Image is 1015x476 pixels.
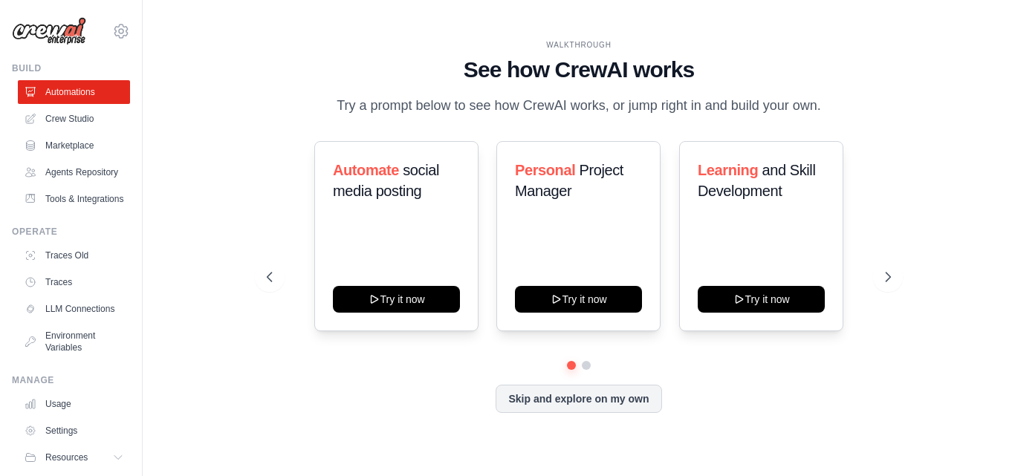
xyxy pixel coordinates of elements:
a: Traces [18,270,130,294]
a: Agents Repository [18,160,130,184]
img: Logo [12,17,86,45]
span: Resources [45,451,88,463]
a: Marketplace [18,134,130,157]
span: Personal [515,162,575,178]
span: Automate [333,162,399,178]
button: Resources [18,446,130,469]
h1: See how CrewAI works [267,56,891,83]
button: Try it now [333,286,460,313]
div: Build [12,62,130,74]
div: Operate [12,226,130,238]
button: Try it now [515,286,642,313]
div: WALKTHROUGH [267,39,891,50]
a: Automations [18,80,130,104]
div: Manage [12,374,130,386]
span: social media posting [333,162,439,199]
a: Usage [18,392,130,416]
a: Settings [18,419,130,443]
a: Crew Studio [18,107,130,131]
button: Skip and explore on my own [496,385,661,413]
span: Project Manager [515,162,623,199]
a: Tools & Integrations [18,187,130,211]
button: Try it now [698,286,825,313]
a: Traces Old [18,244,130,267]
span: and Skill Development [698,162,815,199]
a: LLM Connections [18,297,130,321]
p: Try a prompt below to see how CrewAI works, or jump right in and build your own. [329,95,828,117]
a: Environment Variables [18,324,130,359]
span: Learning [698,162,758,178]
